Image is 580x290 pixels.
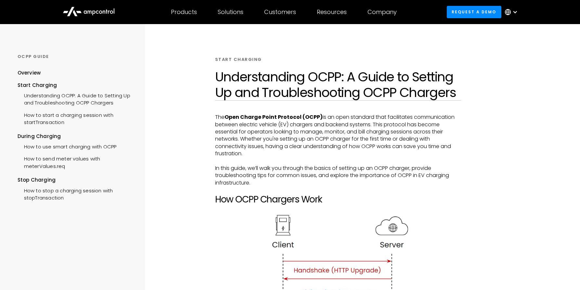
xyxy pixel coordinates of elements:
div: Overview [18,69,41,76]
strong: Open Charge Point Protocol (OCPP) [225,113,323,121]
div: Resources [317,8,347,16]
a: How to stop a charging session with stopTransaction [18,184,134,203]
div: Start Charging [18,82,134,89]
div: START CHARGING [215,57,262,62]
div: Stop Charging [18,176,134,184]
div: Products [171,8,197,16]
div: Company [367,8,397,16]
p: In this guide, we’ll walk you through the basics of setting up an OCPP charger, provide troublesh... [215,165,461,186]
a: Understanding OCPP: A Guide to Setting Up and Troubleshooting OCPP Chargers [18,89,134,108]
div: OCPP GUIDE [18,54,134,60]
p: ‍ [215,158,461,165]
div: During Charging [18,133,134,140]
div: Solutions [218,8,243,16]
a: How to start a charging session with startTransaction [18,108,134,128]
a: How to send meter values with meterValues.req [18,152,134,172]
h1: Understanding OCPP: A Guide to Setting Up and Troubleshooting OCPP Chargers [215,69,461,100]
a: Request a demo [447,6,501,18]
a: How to use smart charging with OCPP [18,140,117,152]
div: Customers [264,8,296,16]
h2: How OCPP Chargers Work [215,194,461,205]
p: ‍ [215,186,461,194]
a: Overview [18,69,41,81]
p: ‍ [215,205,461,212]
p: The is an open standard that facilitates communication between electric vehicle (EV) chargers and... [215,114,461,157]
